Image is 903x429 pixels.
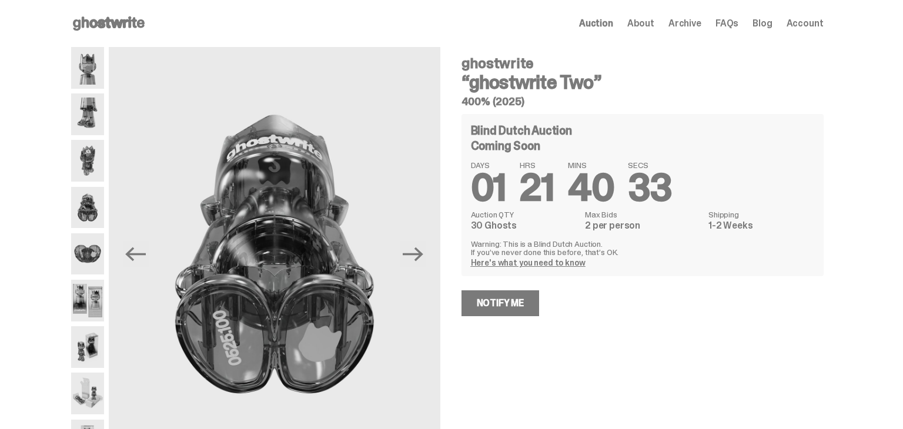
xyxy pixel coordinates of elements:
span: DAYS [471,161,506,169]
img: ghostwrite_Two_Media_5.png [71,140,105,182]
img: ghostwrite_Two_Media_3.png [71,93,105,135]
dt: Max Bids [585,210,701,219]
span: 33 [628,163,672,212]
dt: Shipping [708,210,814,219]
a: FAQs [715,19,738,28]
h3: “ghostwrite Two” [461,73,824,92]
span: MINS [568,161,614,169]
button: Next [400,241,426,267]
span: 40 [568,163,614,212]
h4: ghostwrite [461,56,824,71]
img: ghostwrite_Two_Media_10.png [71,280,105,321]
h5: 400% (2025) [461,96,824,107]
dd: 1-2 Weeks [708,221,814,230]
img: ghostwrite_Two_Media_8.png [71,233,105,275]
a: Blog [752,19,772,28]
div: Coming Soon [471,140,814,152]
img: ghostwrite_Two_Media_6.png [71,187,105,229]
span: HRS [520,161,554,169]
a: About [627,19,654,28]
a: Archive [668,19,701,28]
button: Previous [123,241,149,267]
a: Account [787,19,824,28]
h4: Blind Dutch Auction [471,125,572,136]
span: 01 [471,163,506,212]
img: ghostwrite_Two_Media_13.png [71,373,105,414]
span: SECS [628,161,672,169]
dd: 2 per person [585,221,701,230]
img: ghostwrite_Two_Media_1.png [71,47,105,89]
span: 21 [520,163,554,212]
dd: 30 Ghosts [471,221,578,230]
a: Here's what you need to know [471,257,586,268]
dt: Auction QTY [471,210,578,219]
a: Notify Me [461,290,540,316]
img: ghostwrite_Two_Media_11.png [71,326,105,368]
a: Auction [579,19,613,28]
p: Warning: This is a Blind Dutch Auction. If you’ve never done this before, that’s OK. [471,240,814,256]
